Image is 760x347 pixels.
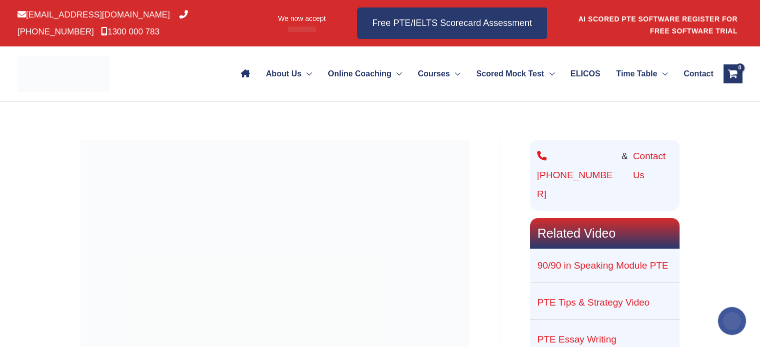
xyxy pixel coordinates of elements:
[537,147,617,204] a: [PHONE_NUMBER]
[633,147,673,204] a: Contact Us
[450,56,460,91] span: Menu Toggle
[266,56,301,91] span: About Us
[258,56,320,91] a: About UsMenu Toggle
[301,56,312,91] span: Menu Toggle
[233,56,713,91] nav: Site Navigation: Main Menu
[476,56,544,91] span: Scored Mock Test
[328,56,391,91] span: Online Coaching
[538,260,669,271] a: 90/90 in Speaking Module PTE
[357,7,547,39] a: Free PTE/IELTS Scorecard Assessment
[616,56,657,91] span: Time Table
[530,218,680,249] h2: Related Video
[468,56,563,91] a: Scored Mock TestMenu Toggle
[17,10,188,36] a: [PHONE_NUMBER]
[288,26,316,32] img: Afterpay-Logo
[724,64,743,83] a: View Shopping Cart, empty
[418,56,450,91] span: Courses
[17,10,170,19] a: [EMAIL_ADDRESS][DOMAIN_NAME]
[391,56,402,91] span: Menu Toggle
[571,56,601,91] span: ELICOS
[608,56,676,91] a: Time TableMenu Toggle
[563,56,608,91] a: ELICOS
[538,334,617,345] a: PTE Essay Writing
[578,7,743,39] aside: Header Widget 1
[320,56,410,91] a: Online CoachingMenu Toggle
[544,56,555,91] span: Menu Toggle
[718,307,746,335] img: svg+xml;base64,PHN2ZyB4bWxucz0iaHR0cDovL3d3dy53My5vcmcvMjAwMC9zdmciIHdpZHRoPSIyMDAiIGhlaWdodD0iMj...
[101,27,159,36] a: 1300 000 783
[278,13,326,23] span: We now accept
[537,147,673,204] div: &
[17,56,110,92] img: cropped-ew-logo
[410,56,468,91] a: CoursesMenu Toggle
[578,15,738,35] a: AI SCORED PTE SOFTWARE REGISTER FOR FREE SOFTWARE TRIAL
[657,56,668,91] span: Menu Toggle
[676,56,713,91] a: Contact
[684,56,714,91] span: Contact
[538,297,650,308] a: PTE Tips & Strategy Video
